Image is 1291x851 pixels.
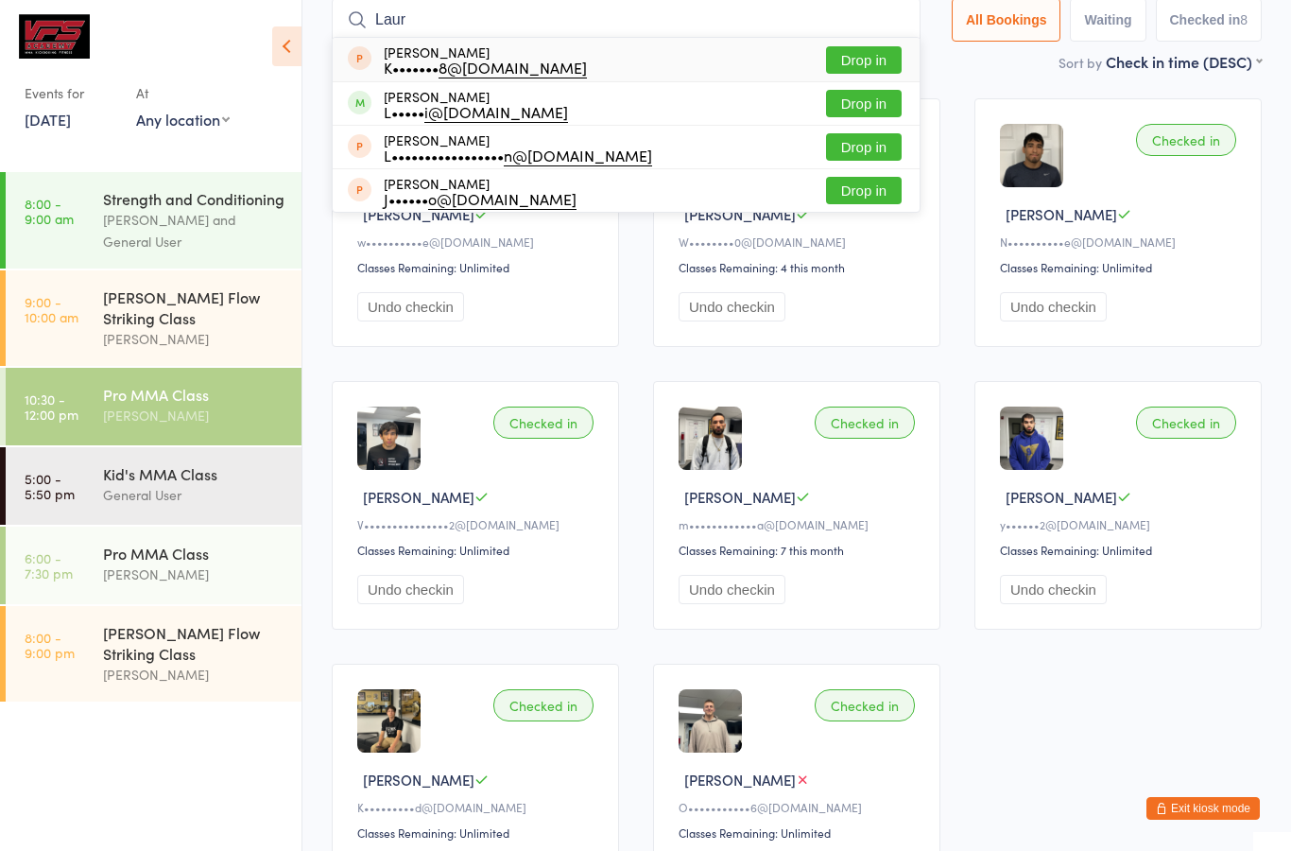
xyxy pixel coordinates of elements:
div: Pro MMA Class [103,384,285,405]
time: 5:00 - 5:50 pm [25,471,75,501]
img: VFS Academy [19,14,90,59]
time: 8:00 - 9:00 am [25,196,74,226]
span: [PERSON_NAME] [684,487,796,507]
div: y•••••• [1000,516,1242,532]
div: Checked in [1136,407,1236,439]
button: Drop in [826,46,902,74]
div: Classes Remaining: Unlimited [357,542,599,558]
button: Undo checkin [357,292,464,321]
time: 9:00 - 10:00 am [25,294,78,324]
div: L••••• [384,104,568,119]
div: Classes Remaining: Unlimited [1000,542,1242,558]
span: [PERSON_NAME] [1006,204,1117,224]
button: Drop in [826,133,902,161]
div: [PERSON_NAME] [103,328,285,350]
div: L••••••••••••••••• [384,148,652,163]
div: Classes Remaining: Unlimited [357,825,599,841]
div: [PERSON_NAME] Flow Striking Class [103,622,285,664]
div: At [136,78,230,109]
a: [DATE] [25,109,71,130]
div: Events for [25,78,117,109]
a: 10:30 -12:00 pmPro MMA Class[PERSON_NAME] [6,368,301,445]
div: N•••••••••• [1000,234,1242,250]
div: m•••••••••••• [679,516,921,532]
div: W•••••••• [679,234,921,250]
img: image1627486028.png [1000,124,1063,187]
span: [PERSON_NAME] [363,204,474,224]
button: Undo checkin [1000,575,1107,604]
img: image1688397405.png [357,407,421,470]
img: image1746491872.png [679,689,742,753]
img: image1707869956.png [1000,407,1063,470]
div: K••••••• [384,60,587,75]
div: Checked in [493,689,594,721]
button: Drop in [826,90,902,117]
div: K••••••••• [357,799,599,815]
div: Check in time (DESC) [1106,51,1262,72]
span: [PERSON_NAME] [684,204,796,224]
a: 5:00 -5:50 pmKid's MMA ClassGeneral User [6,447,301,525]
a: 8:00 -9:00 pm[PERSON_NAME] Flow Striking Class[PERSON_NAME] [6,606,301,702]
div: V••••••••••••••• [357,516,599,532]
img: image1706027149.png [679,407,742,470]
div: Checked in [1136,124,1236,156]
div: [PERSON_NAME] Flow Striking Class [103,287,285,328]
button: Undo checkin [679,292,785,321]
img: image1722700030.png [357,689,421,753]
div: [PERSON_NAME] [103,664,285,686]
span: [PERSON_NAME] [1006,487,1117,507]
span: [PERSON_NAME] [363,487,474,507]
div: Checked in [493,407,594,439]
span: [PERSON_NAME] [684,770,796,790]
label: Sort by [1059,53,1102,72]
div: [PERSON_NAME] [103,564,285,585]
div: [PERSON_NAME] [103,405,285,426]
div: [PERSON_NAME] [384,132,652,163]
time: 6:00 - 7:30 pm [25,550,73,581]
a: 6:00 -7:30 pmPro MMA Class[PERSON_NAME] [6,527,301,604]
button: Undo checkin [357,575,464,604]
div: [PERSON_NAME] [384,44,587,75]
button: Exit kiosk mode [1146,797,1260,820]
div: w•••••••••• [357,234,599,250]
span: [PERSON_NAME] [363,770,474,790]
button: Drop in [826,177,902,204]
div: Checked in [815,689,915,721]
div: Kid's MMA Class [103,463,285,484]
div: Any location [136,109,230,130]
div: Classes Remaining: 7 this month [679,542,921,558]
div: [PERSON_NAME] and General User [103,209,285,252]
div: General User [103,484,285,506]
a: 8:00 -9:00 amStrength and Conditioning[PERSON_NAME] and General User [6,172,301,269]
div: Checked in [815,407,915,439]
div: Pro MMA Class [103,543,285,564]
button: Undo checkin [1000,292,1107,321]
div: Classes Remaining: Unlimited [1000,259,1242,275]
div: Classes Remaining: Unlimited [679,825,921,841]
a: 9:00 -10:00 am[PERSON_NAME] Flow Striking Class[PERSON_NAME] [6,270,301,366]
div: O••••••••••• [679,799,921,815]
div: 8 [1240,12,1248,27]
div: Classes Remaining: Unlimited [357,259,599,275]
time: 8:00 - 9:00 pm [25,630,75,660]
div: [PERSON_NAME] [384,176,577,206]
div: [PERSON_NAME] [384,89,568,119]
div: J•••••• [384,191,577,206]
div: Strength and Conditioning [103,188,285,209]
time: 10:30 - 12:00 pm [25,391,78,422]
button: Undo checkin [679,575,785,604]
div: Classes Remaining: 4 this month [679,259,921,275]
